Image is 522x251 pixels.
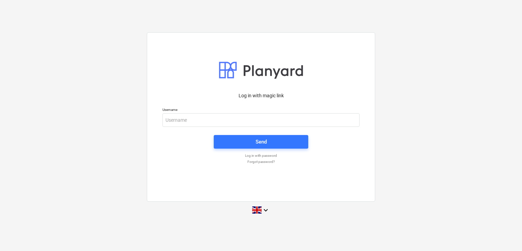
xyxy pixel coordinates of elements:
button: Send [214,135,308,149]
input: Username [162,113,360,127]
p: Username [162,107,360,113]
p: Log in with magic link [162,92,360,99]
a: Log in with password [159,153,363,158]
a: Forgot password? [159,160,363,164]
i: keyboard_arrow_down [262,206,270,214]
div: Send [256,137,267,146]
